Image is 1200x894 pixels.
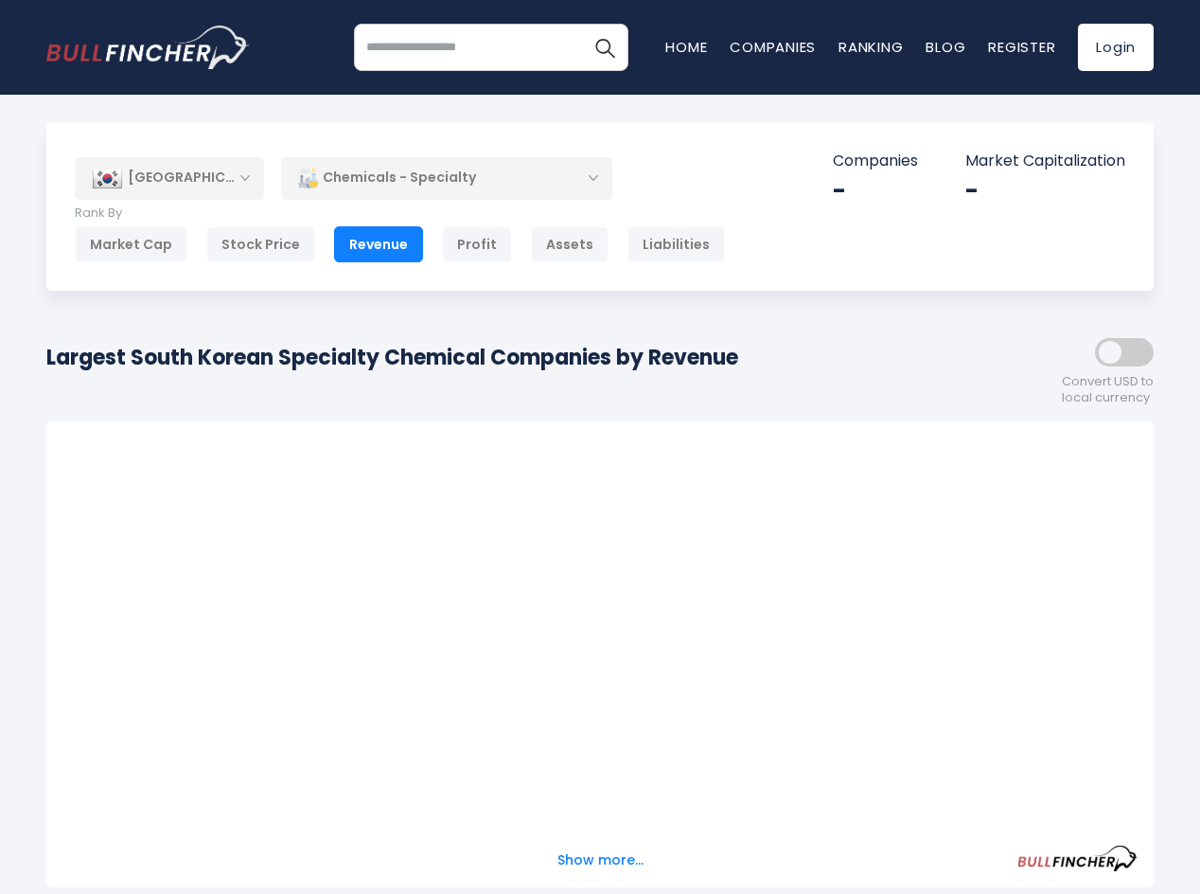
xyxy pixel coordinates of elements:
[206,226,315,262] div: Stock Price
[988,37,1055,57] a: Register
[46,26,250,69] img: bullfincher logo
[75,157,264,199] div: [GEOGRAPHIC_DATA]
[833,176,918,206] div: -
[46,26,250,69] a: Go to homepage
[838,37,903,57] a: Ranking
[334,226,423,262] div: Revenue
[581,24,628,71] button: Search
[665,37,707,57] a: Home
[1062,374,1154,406] span: Convert USD to local currency
[965,152,1125,171] p: Market Capitalization
[730,37,816,57] a: Companies
[833,152,918,171] p: Companies
[926,37,965,57] a: Blog
[46,342,738,373] h1: Largest South Korean Specialty Chemical Companies by Revenue
[546,845,655,876] button: Show more...
[965,176,1125,206] div: -
[1078,24,1154,71] a: Login
[627,226,725,262] div: Liabilities
[75,206,725,222] p: Rank By
[281,156,612,200] div: Chemicals - Specialty
[442,226,512,262] div: Profit
[531,226,609,262] div: Assets
[75,226,187,262] div: Market Cap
